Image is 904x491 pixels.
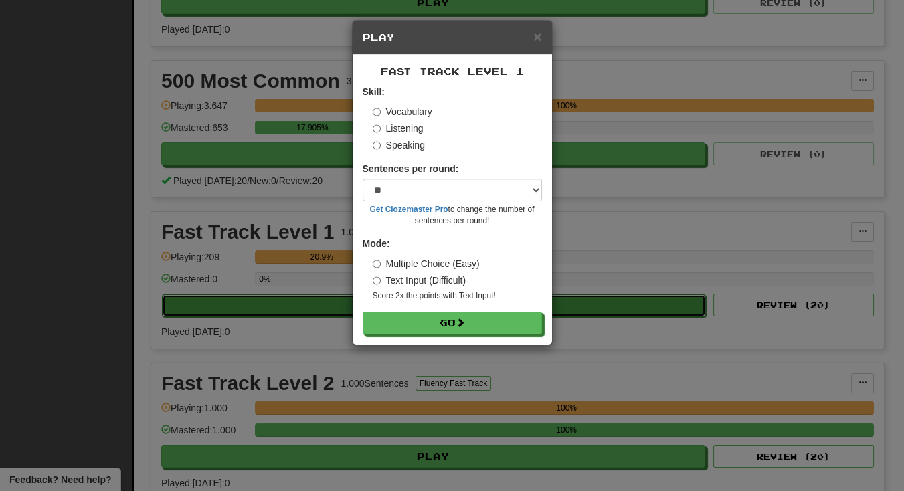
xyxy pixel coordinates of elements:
label: Vocabulary [373,105,432,118]
label: Multiple Choice (Easy) [373,257,480,270]
a: Get Clozemaster Pro [370,205,448,214]
small: Score 2x the points with Text Input ! [373,290,542,302]
label: Listening [373,122,424,135]
input: Text Input (Difficult) [373,276,381,285]
strong: Skill: [363,86,385,97]
input: Multiple Choice (Easy) [373,260,381,268]
input: Speaking [373,141,381,150]
label: Speaking [373,138,425,152]
h5: Play [363,31,542,44]
input: Vocabulary [373,108,381,116]
label: Sentences per round: [363,162,459,175]
small: to change the number of sentences per round! [363,204,542,227]
button: Go [363,312,542,334]
strong: Mode: [363,238,390,249]
span: Fast Track Level 1 [381,66,524,77]
input: Listening [373,124,381,133]
button: Close [533,29,541,43]
label: Text Input (Difficult) [373,274,466,287]
span: × [533,29,541,44]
